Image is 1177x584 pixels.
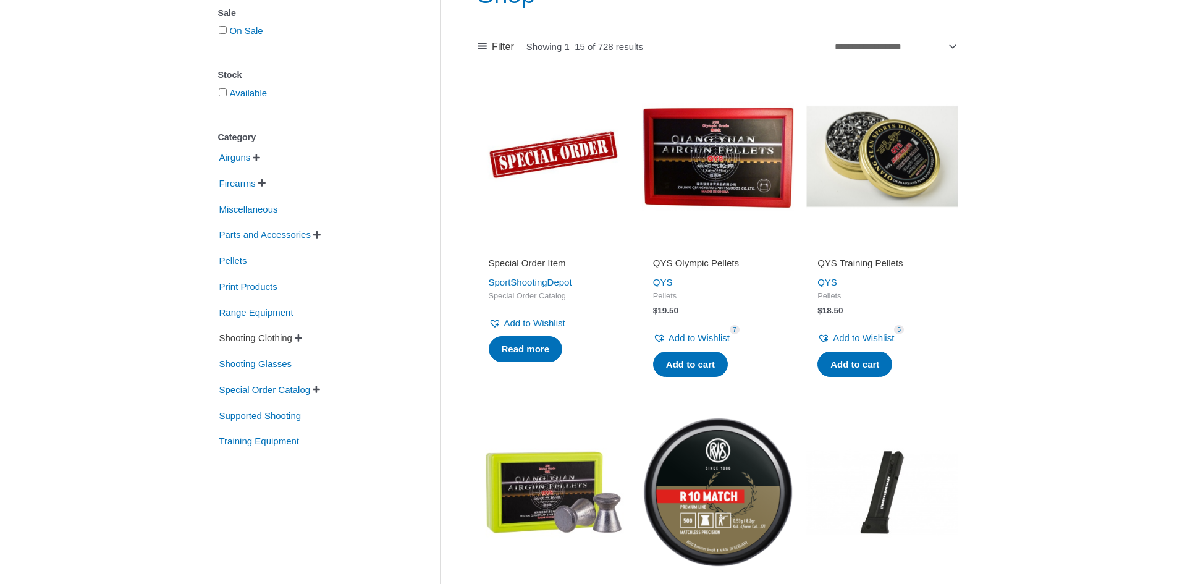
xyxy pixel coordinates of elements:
a: Add to Wishlist [489,315,565,332]
a: Filter [478,38,514,56]
a: QYS [653,277,673,287]
a: Firearms [218,177,257,188]
bdi: 19.50 [653,306,678,315]
span: Add to Wishlist [669,332,730,343]
iframe: Customer reviews powered by Trustpilot [653,240,783,255]
a: Training Equipment [218,435,301,446]
input: On Sale [219,26,227,34]
img: QYS Olympic Pellets [642,80,794,232]
span: $ [817,306,822,315]
p: Showing 1–15 of 728 results [526,42,643,51]
span:  [295,334,302,342]
a: Parts and Accessories [218,229,312,239]
a: Shooting Glasses [218,358,293,368]
a: Add to Wishlist [817,329,894,347]
span:  [253,153,260,162]
img: X-Esse 10 Shot Magazine [806,416,958,568]
span: Parts and Accessories [218,224,312,245]
span: Print Products [218,276,279,297]
select: Shop order [830,36,959,57]
span: 7 [730,325,740,334]
a: Supported Shooting [218,409,303,420]
a: Range Equipment [218,306,295,316]
span:  [313,231,321,239]
a: Pellets [218,255,248,265]
span: $ [653,306,658,315]
span: Add to Wishlist [833,332,894,343]
a: Available [230,88,268,98]
a: Miscellaneous [218,203,279,213]
img: RWS R10 Match [642,416,794,568]
h2: QYS Olympic Pellets [653,257,783,269]
span: Add to Wishlist [504,318,565,328]
span: Pellets [817,291,947,302]
img: Special Order Item [478,80,630,232]
span: Shooting Clothing [218,328,293,349]
span: Firearms [218,173,257,194]
img: QYS Match Pellets [478,416,630,568]
span:  [313,385,320,394]
a: Special Order Item [489,257,618,274]
iframe: Customer reviews powered by Trustpilot [817,240,947,255]
a: SportShootingDepot [489,277,572,287]
span: Supported Shooting [218,405,303,426]
div: Stock [218,66,403,84]
a: Add to cart: “QYS Training Pellets” [817,352,892,378]
span: Training Equipment [218,431,301,452]
a: Special Order Catalog [218,384,312,394]
div: Category [218,129,403,146]
a: Airguns [218,151,252,162]
img: QYS Training Pellets [806,80,958,232]
a: QYS Olympic Pellets [653,257,783,274]
input: Available [219,88,227,96]
a: On Sale [230,25,263,36]
a: QYS [817,277,837,287]
span: 5 [894,325,904,334]
span: Pellets [218,250,248,271]
a: Print Products [218,281,279,291]
bdi: 18.50 [817,306,843,315]
div: Sale [218,4,403,22]
a: Add to Wishlist [653,329,730,347]
span: Pellets [653,291,783,302]
a: QYS Training Pellets [817,257,947,274]
span: Range Equipment [218,302,295,323]
iframe: Customer reviews powered by Trustpilot [489,240,618,255]
span: Miscellaneous [218,199,279,220]
a: Shooting Clothing [218,332,293,342]
a: Add to cart: “QYS Olympic Pellets” [653,352,728,378]
span: Shooting Glasses [218,353,293,375]
span:  [258,179,266,187]
h2: QYS Training Pellets [817,257,947,269]
span: Filter [492,38,514,56]
a: Read more about “Special Order Item” [489,336,563,362]
span: Special Order Catalog [489,291,618,302]
h2: Special Order Item [489,257,618,269]
span: Airguns [218,147,252,168]
span: Special Order Catalog [218,379,312,400]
